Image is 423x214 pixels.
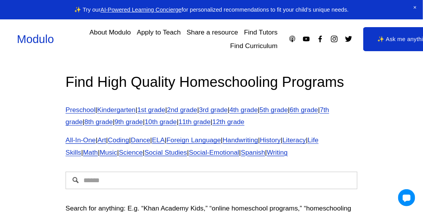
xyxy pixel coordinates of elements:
[66,136,96,144] a: All-In-One
[290,106,318,114] a: 6th grade
[345,35,353,43] a: Twitter
[166,136,221,144] a: Foreign Language
[316,35,324,43] a: Facebook
[137,106,165,114] a: 1st grade
[66,136,319,156] a: Life Skills
[145,118,177,126] a: 10th grade
[97,106,135,114] a: Kindergarten
[17,33,54,45] a: Modulo
[145,148,187,156] a: Social Studies
[260,106,288,114] a: 5th grade
[152,136,165,144] a: ELA
[66,104,357,128] p: | | | | | | | | | | | | |
[85,118,113,126] a: 8th grade
[223,136,258,144] a: Handwriting
[187,26,238,39] a: Share a resource
[66,172,357,189] input: Search
[302,35,310,43] a: YouTube
[97,136,106,144] a: Art
[131,136,150,144] a: Dance
[283,136,306,144] a: Literacy
[179,118,211,126] a: 11th grade
[66,134,357,158] p: | | | | | | | | | | | | | | | |
[100,148,117,156] a: Music
[66,73,357,91] h2: Find High Quality Homeschooling Programs
[260,136,281,144] a: History
[212,118,244,126] a: 12th grade
[230,39,277,53] a: Find Curriculum
[199,106,228,114] a: 3rd grade
[108,136,129,144] a: Coding
[267,148,288,156] a: Writing
[244,26,278,39] a: Find Tutors
[66,106,95,114] a: Preschool
[189,148,239,156] a: Social-Emotional
[101,7,182,13] a: AI-Powered Learning Concierge
[241,148,265,156] a: Spanish
[330,35,338,43] a: Instagram
[114,118,143,126] a: 9th grade
[167,106,198,114] a: 2nd grade
[83,148,98,156] a: Math
[119,148,143,156] a: Science
[229,106,258,114] a: 4th grade
[90,26,131,39] a: About Modulo
[288,35,296,43] a: Apple Podcasts
[137,26,181,39] a: Apply to Teach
